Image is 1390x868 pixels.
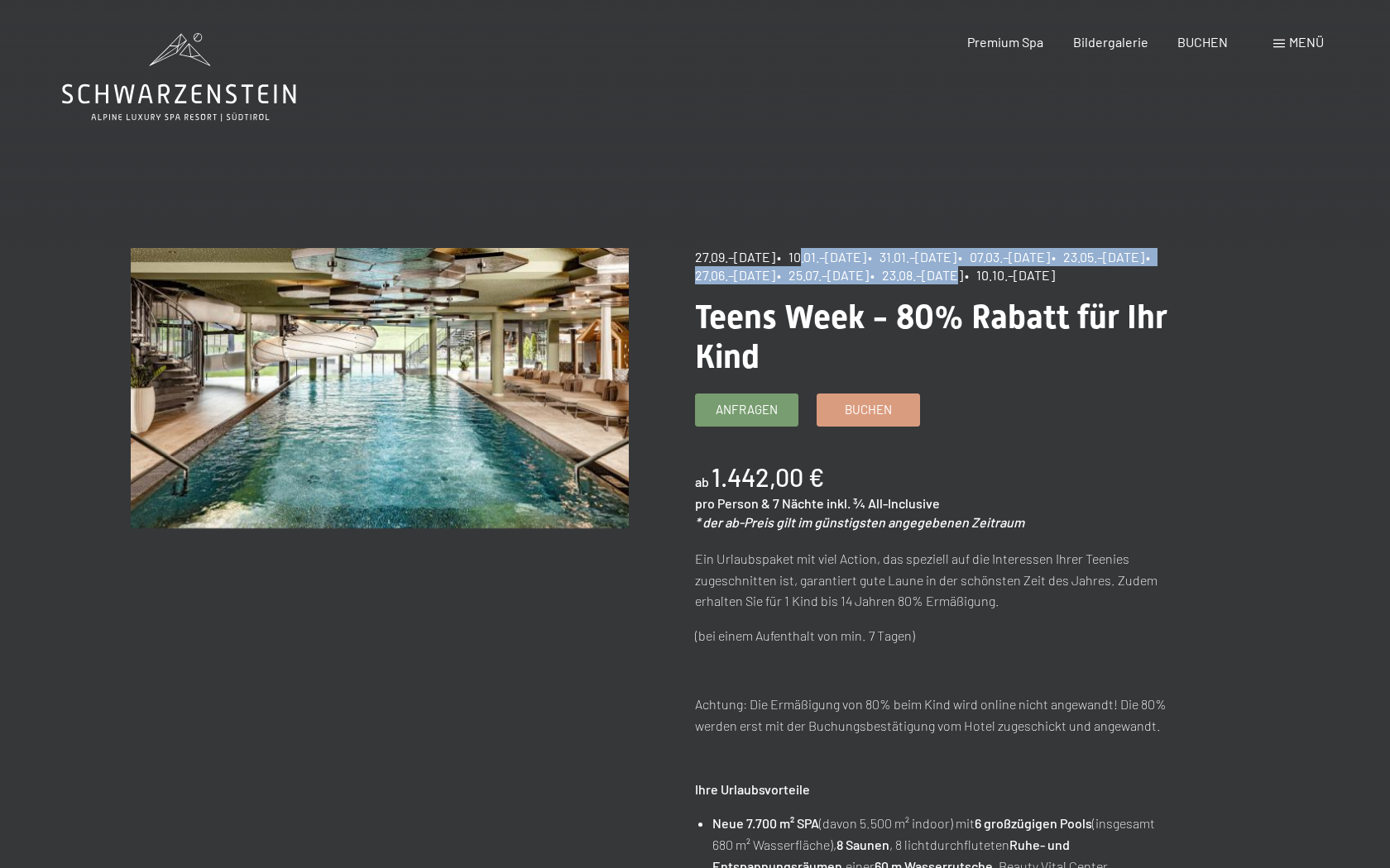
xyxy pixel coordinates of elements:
span: Menü [1289,34,1324,50]
span: 27.09.–[DATE] [695,249,775,265]
span: • 10.10.–[DATE] [965,267,1055,283]
span: Anfragen [716,401,778,418]
span: • 10.01.–[DATE] [777,249,866,265]
a: Bildergalerie [1073,34,1148,50]
span: inkl. ¾ All-Inclusive [827,495,940,511]
img: Teens Week - 80% Rabatt für Ihr Kind [131,248,630,528]
p: Achtung: Die Ermäßigung von 80% beim Kind wird online nicht angewandt! Die 80% werden erst mit de... [695,694,1194,736]
strong: Neue 7.700 m² SPA [712,815,819,831]
strong: Ihre Urlaubsvorteile [695,781,810,797]
a: BUCHEN [1177,34,1228,50]
span: • 23.05.–[DATE] [1052,249,1144,265]
span: ab [695,474,709,489]
span: 7 Nächte [773,495,824,511]
span: Teens Week - 80% Rabatt für Ihr Kind [695,298,1167,376]
span: Buchen [845,401,892,418]
span: • 31.01.–[DATE] [868,249,956,265]
span: • 23.08.–[DATE] [870,267,963,283]
a: Buchen [817,394,919,426]
em: * der ab-Preis gilt im günstigsten angegebenen Zeitraum [695,514,1024,530]
span: • 07.03.–[DATE] [958,249,1050,265]
b: 1.442,00 € [712,462,824,492]
p: Ein Urlaubspaket mit viel Action, das speziell auf die Interessen Ihrer Teenies zugeschnitten ist... [695,548,1194,612]
p: (bei einem Aufenthalt von min. 7 Tagen) [695,625,1194,646]
strong: 6 großzügigen Pools [975,815,1092,831]
span: pro Person & [695,495,770,511]
span: • 25.07.–[DATE] [777,267,869,283]
a: Premium Spa [967,34,1043,50]
strong: 8 Saunen [836,837,889,852]
a: Anfragen [696,394,798,426]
